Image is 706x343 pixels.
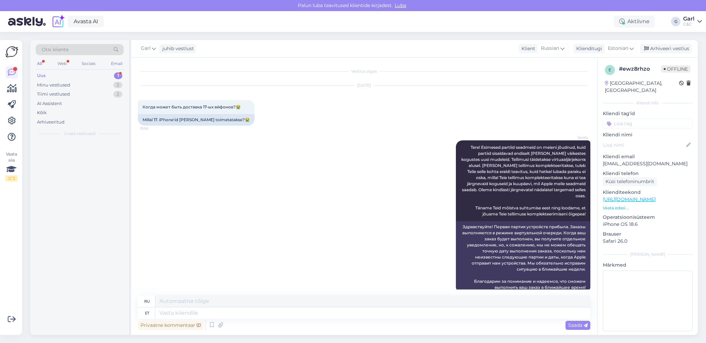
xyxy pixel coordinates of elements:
[603,153,693,160] p: Kliendi email
[603,205,693,211] p: Vaata edasi ...
[563,135,588,140] span: Janely
[393,2,408,8] span: Luba
[614,15,655,28] div: Aktiivne
[68,16,104,27] a: Avasta AI
[114,72,122,79] div: 1
[603,231,693,238] p: Brauser
[608,45,628,52] span: Estonian
[143,104,241,109] span: Когда может быть доставка 17-ых айфонов?😭
[141,45,151,52] span: Garl
[160,45,194,52] div: juhib vestlust
[138,114,254,126] div: Millal 17. iPhone'id [PERSON_NAME] toimetatakse?😭
[5,45,18,58] img: Askly Logo
[113,91,122,98] div: 2
[37,119,65,126] div: Arhiveeritud
[603,177,657,186] div: Küsi telefoninumbrit
[456,221,590,293] div: Здравствуйте! Первая партия устройств прибыла. Заказы выполняются в режиме виртуальной очереди. К...
[145,307,149,319] div: et
[113,82,122,89] div: 2
[138,321,203,330] div: Privaatne kommentaar
[37,100,62,107] div: AI Assistent
[541,45,559,52] span: Russian
[603,170,693,177] p: Kliendi telefon
[603,251,693,258] div: [PERSON_NAME]
[140,126,165,131] span: 13:06
[603,238,693,245] p: Safari 26.0
[36,59,43,68] div: All
[603,196,656,202] a: [URL][DOMAIN_NAME]
[603,110,693,117] p: Kliendi tag'id
[603,100,693,106] div: Kliendi info
[574,45,602,52] div: Klienditugi
[619,65,661,73] div: # ewz8rhzo
[603,189,693,196] p: Klienditeekond
[603,141,685,149] input: Lisa nimi
[37,82,70,89] div: Minu vestlused
[51,14,65,29] img: explore-ai
[5,175,17,181] div: 2 / 3
[683,22,695,27] div: C&C
[568,322,588,328] span: Saada
[640,44,692,53] div: Arhiveeri vestlus
[138,82,590,89] div: [DATE]
[603,118,693,129] input: Lisa tag
[603,214,693,221] p: Operatsioonisüsteem
[37,72,46,79] div: Uus
[683,16,702,27] a: GarlC&C
[683,16,695,22] div: Garl
[461,145,587,216] span: Tere! Esimesed partiid seadmeid on meieni jõudnud, kuid partiid sisaldavad endiselt [PERSON_NAME]...
[80,59,97,68] div: Socials
[603,221,693,228] p: iPhone OS 18.6
[110,59,124,68] div: Email
[603,262,693,269] p: Märkmed
[605,80,679,94] div: [GEOGRAPHIC_DATA], [GEOGRAPHIC_DATA]
[661,65,691,73] span: Offline
[37,109,47,116] div: Kõik
[42,46,69,53] span: Otsi kliente
[144,296,150,307] div: ru
[519,45,535,52] div: Klient
[37,91,70,98] div: Tiimi vestlused
[5,151,17,181] div: Vaata siia
[64,131,95,137] span: Uued vestlused
[609,67,611,72] span: e
[56,59,68,68] div: Web
[671,17,680,26] div: G
[138,68,590,74] div: Vestlus algas
[603,131,693,138] p: Kliendi nimi
[603,160,693,167] p: [EMAIL_ADDRESS][DOMAIN_NAME]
